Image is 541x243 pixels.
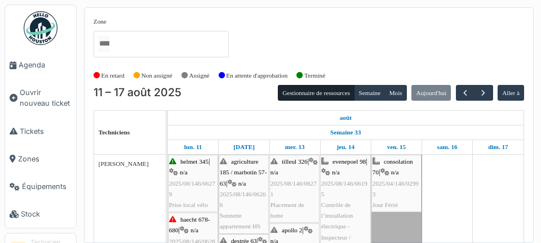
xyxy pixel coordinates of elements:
label: Non assigné [141,71,172,80]
span: tilleul 326 [282,158,308,165]
a: 14 août 2025 [334,140,357,154]
span: 2025/08/146/06279 [169,180,215,197]
span: Sonnette appartement HS [220,212,260,229]
span: agriculture 185 / marbotin 57-63 [220,158,267,186]
span: 2025/08/146/06266 [220,191,266,208]
span: evenepoel 98 [332,158,366,165]
label: Assigné [189,71,210,80]
a: 12 août 2025 [230,140,258,154]
a: 13 août 2025 [282,140,308,154]
span: n/a [332,169,340,175]
a: Tickets [5,118,76,145]
span: apollo 2 [282,227,302,233]
h2: 11 – 17 août 2025 [94,86,181,100]
a: Ouvrir nouveau ticket [5,79,76,117]
button: Aller à [498,85,524,101]
span: Zones [18,154,72,164]
span: Prise local vélo [169,201,208,208]
a: Stock [5,200,76,228]
span: n/a [180,169,188,175]
span: Placement de hotte [270,201,304,219]
a: Équipements [5,173,76,200]
button: Gestionnaire de ressources [278,85,354,101]
div: | [169,156,217,210]
span: Jour Férié [373,201,398,208]
label: Zone [94,17,107,26]
span: n/a [270,169,278,175]
span: Tickets [20,126,72,137]
button: Semaine [354,85,385,101]
span: n/a [391,169,399,175]
label: En attente d'approbation [226,71,287,80]
button: Suivant [474,85,493,101]
button: Précédent [456,85,475,101]
span: Techniciens [99,129,130,136]
span: n/a [238,180,246,187]
a: 17 août 2025 [485,140,511,154]
a: 11 août 2025 [337,111,354,125]
div: | [220,156,268,232]
a: Zones [5,145,76,173]
span: Ouvrir nouveau ticket [20,87,72,109]
button: Aujourd'hui [411,85,451,101]
input: Tous [98,35,109,52]
span: 2025/08/146/06271 [270,180,317,197]
div: | [373,156,420,210]
a: Agenda [5,51,76,79]
span: [PERSON_NAME] [99,160,149,167]
span: 2025/04/146/02993 [373,180,419,197]
span: consolation 70 [373,158,413,175]
label: Terminé [304,71,325,80]
div: | [270,156,318,221]
span: 2025/08/146/06195 [321,180,367,197]
label: En retard [101,71,125,80]
span: n/a [190,227,198,233]
img: Badge_color-CXgf-gQk.svg [24,11,57,45]
a: 15 août 2025 [384,140,409,154]
span: haecht 678-680 [169,216,210,233]
a: 11 août 2025 [181,140,205,154]
span: Stock [21,209,72,219]
span: helmet 345 [180,158,209,165]
a: 16 août 2025 [434,140,460,154]
button: Mois [384,85,407,101]
a: Semaine 33 [327,125,363,139]
span: Équipements [22,181,72,192]
span: Agenda [19,60,72,70]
